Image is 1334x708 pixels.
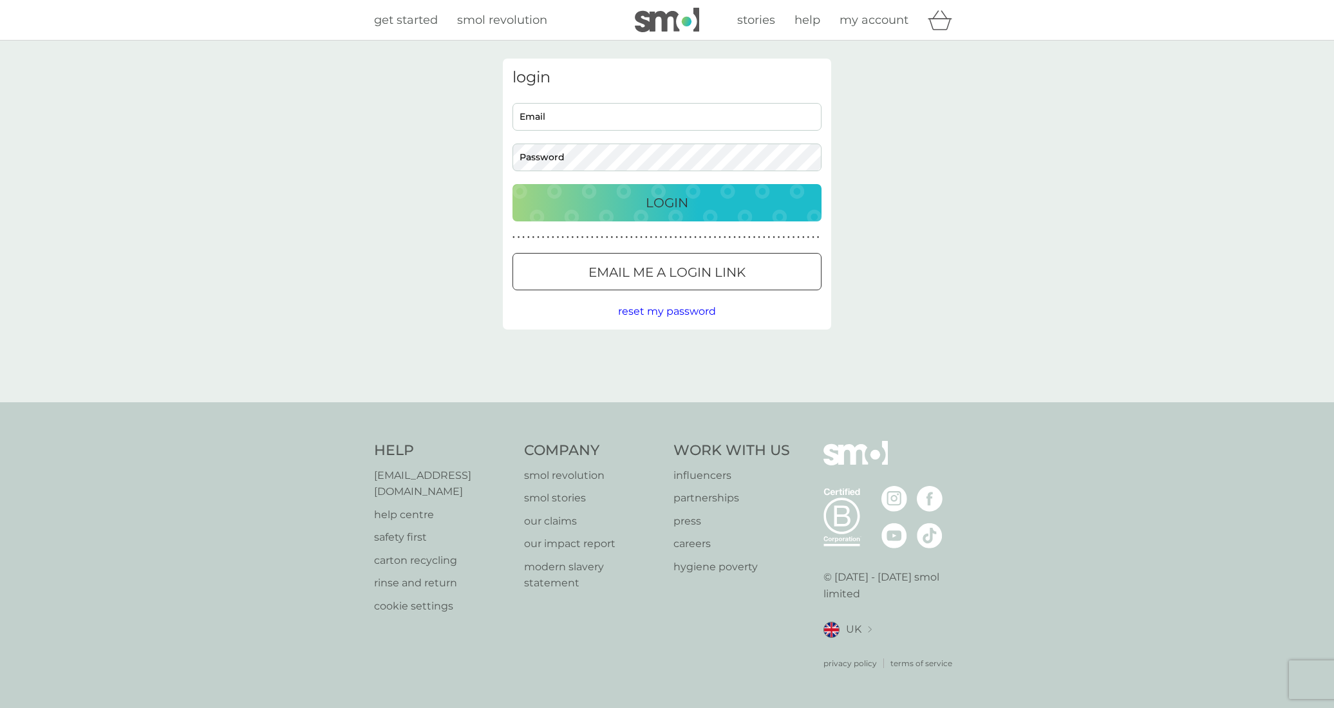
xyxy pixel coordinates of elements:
[621,234,623,241] p: ●
[773,234,775,241] p: ●
[673,536,790,552] a: careers
[673,513,790,530] a: press
[787,234,790,241] p: ●
[557,234,559,241] p: ●
[679,234,682,241] p: ●
[527,234,530,241] p: ●
[572,234,574,241] p: ●
[457,11,547,30] a: smol revolution
[704,234,706,241] p: ●
[670,234,672,241] p: ●
[714,234,717,241] p: ●
[635,8,699,32] img: smol
[586,234,588,241] p: ●
[650,234,653,241] p: ●
[374,598,511,615] a: cookie settings
[890,657,952,669] a: terms of service
[737,11,775,30] a: stories
[690,234,692,241] p: ●
[374,552,511,569] p: carton recycling
[618,303,716,320] button: reset my password
[840,13,908,27] span: my account
[881,486,907,512] img: visit the smol Instagram page
[457,13,547,27] span: smol revolution
[812,234,814,241] p: ●
[524,490,661,507] p: smol stories
[512,184,822,221] button: Login
[807,234,810,241] p: ●
[782,234,785,241] p: ●
[753,234,756,241] p: ●
[524,467,661,484] a: smol revolution
[591,234,594,241] p: ●
[823,569,961,602] p: © [DATE] - [DATE] smol limited
[611,234,614,241] p: ●
[793,234,795,241] p: ●
[917,523,943,548] img: visit the smol Tiktok page
[596,234,599,241] p: ●
[374,575,511,592] a: rinse and return
[673,559,790,575] a: hygiene poverty
[840,11,908,30] a: my account
[532,234,535,241] p: ●
[823,657,877,669] a: privacy policy
[738,234,741,241] p: ●
[664,234,667,241] p: ●
[724,234,726,241] p: ●
[552,234,554,241] p: ●
[737,13,775,27] span: stories
[581,234,584,241] p: ●
[374,11,438,30] a: get started
[743,234,746,241] p: ●
[588,262,746,283] p: Email me a login link
[512,68,822,87] h3: login
[846,621,861,638] span: UK
[646,192,688,213] p: Login
[733,234,736,241] p: ●
[719,234,721,241] p: ●
[797,234,800,241] p: ●
[694,234,697,241] p: ●
[768,234,771,241] p: ●
[374,507,511,523] p: help centre
[524,536,661,552] p: our impact report
[374,13,438,27] span: get started
[615,234,618,241] p: ●
[675,234,677,241] p: ●
[673,467,790,484] a: influencers
[655,234,657,241] p: ●
[729,234,731,241] p: ●
[823,622,840,638] img: UK flag
[709,234,711,241] p: ●
[524,513,661,530] p: our claims
[618,305,716,317] span: reset my password
[802,234,805,241] p: ●
[606,234,608,241] p: ●
[374,467,511,500] a: [EMAIL_ADDRESS][DOMAIN_NAME]
[699,234,702,241] p: ●
[374,529,511,546] a: safety first
[512,253,822,290] button: Email me a login link
[635,234,638,241] p: ●
[778,234,780,241] p: ●
[518,234,520,241] p: ●
[537,234,540,241] p: ●
[576,234,579,241] p: ●
[758,234,760,241] p: ●
[673,441,790,461] h4: Work With Us
[763,234,766,241] p: ●
[561,234,564,241] p: ●
[917,486,943,512] img: visit the smol Facebook page
[524,559,661,592] a: modern slavery statement
[794,13,820,27] span: help
[640,234,643,241] p: ●
[645,234,648,241] p: ●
